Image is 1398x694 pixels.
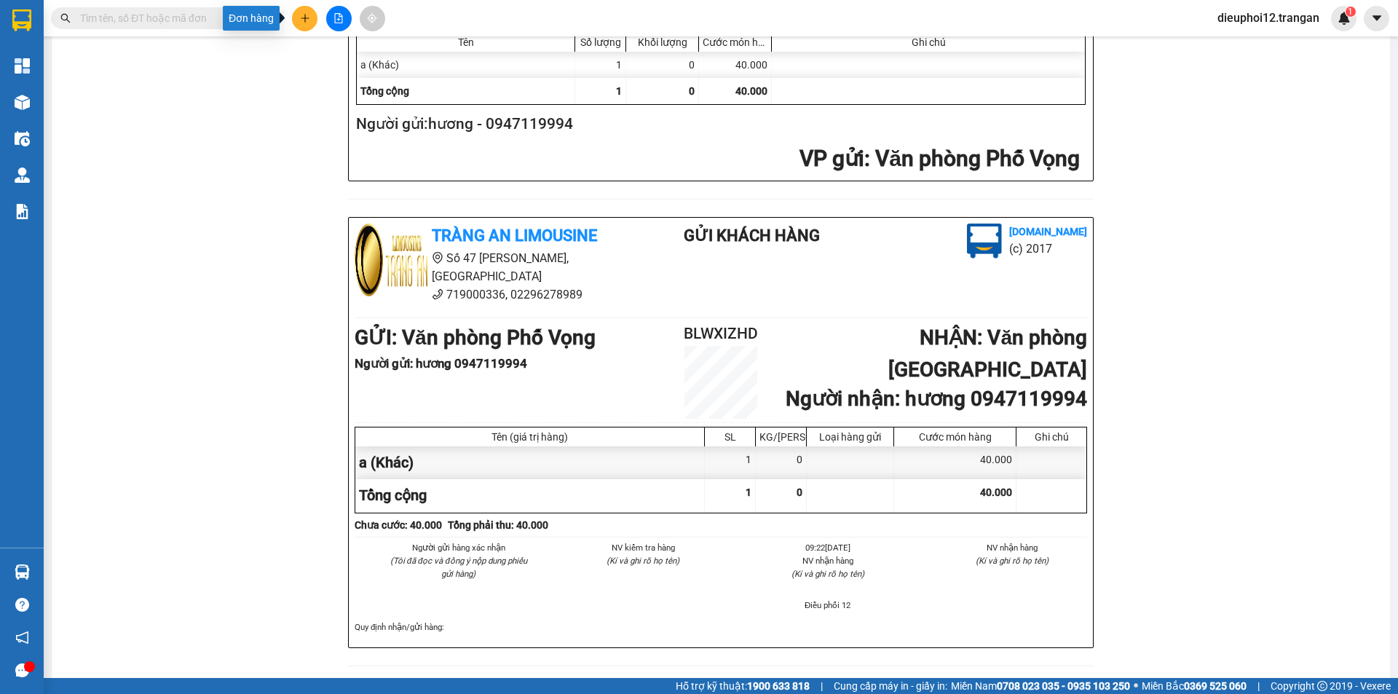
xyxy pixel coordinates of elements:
span: 40.000 [980,486,1012,498]
span: Miền Nam [951,678,1130,694]
span: phone [432,288,443,300]
span: notification [15,631,29,644]
span: message [15,663,29,677]
b: [DOMAIN_NAME] [1009,226,1087,237]
b: NHẬN : Văn phòng [GEOGRAPHIC_DATA] [888,326,1087,382]
div: 1 [575,52,626,78]
li: Người gửi hàng xác nhận [384,541,534,554]
div: Tên [360,36,571,48]
sup: 1 [1346,7,1356,17]
div: KG/[PERSON_NAME] [759,431,802,443]
li: NV nhận hàng [938,541,1088,554]
li: NV kiểm tra hàng [569,541,719,554]
li: NV nhận hàng [753,554,903,567]
span: 0 [797,486,802,498]
span: 1 [746,486,751,498]
span: Miền Bắc [1142,678,1247,694]
div: SL [708,431,751,443]
span: file-add [333,13,344,23]
i: (Kí và ghi rõ họ tên) [607,556,679,566]
span: Tổng cộng [359,486,427,504]
img: dashboard-icon [15,58,30,74]
button: file-add [326,6,352,31]
b: GỬI : Văn phòng Phố Vọng [355,326,596,350]
i: (Kí và ghi rõ họ tên) [976,556,1048,566]
span: Hỗ trợ kỹ thuật: [676,678,810,694]
b: Tổng phải thu: 40.000 [448,519,548,531]
img: warehouse-icon [15,167,30,183]
span: 40.000 [735,85,767,97]
li: Số 47 [PERSON_NAME], [GEOGRAPHIC_DATA] [355,249,625,285]
li: 09:22[DATE] [753,541,903,554]
button: caret-down [1364,6,1389,31]
span: VP gửi [799,146,864,171]
img: icon-new-feature [1338,12,1351,25]
div: Quy định nhận/gửi hàng : [355,620,1087,634]
div: Đơn hàng [223,6,280,31]
div: Ghi chú [775,36,1081,48]
div: Cước món hàng [898,431,1012,443]
button: aim [360,6,385,31]
b: Người nhận : hương 0947119994 [786,387,1087,411]
b: Gửi khách hàng [684,226,820,245]
input: Tìm tên, số ĐT hoặc mã đơn [80,10,252,26]
img: warehouse-icon [15,131,30,146]
li: Điều phối 12 [753,599,903,612]
h2: : Văn phòng Phố Vọng [356,144,1080,174]
div: Ghi chú [1020,431,1083,443]
span: plus [300,13,310,23]
li: (c) 2017 [1009,240,1087,258]
span: 1 [1348,7,1353,17]
span: Tổng cộng [360,85,409,97]
span: caret-down [1370,12,1383,25]
div: 0 [756,446,807,479]
div: 40.000 [894,446,1016,479]
div: Tên (giá trị hàng) [359,431,700,443]
img: logo.jpg [355,224,427,296]
span: ⚪️ [1134,683,1138,689]
div: 1 [705,446,756,479]
span: Cung cấp máy in - giấy in: [834,678,947,694]
span: search [60,13,71,23]
b: Người gửi : hương 0947119994 [355,356,527,371]
b: Tràng An Limousine [432,226,597,245]
i: (Tôi đã đọc và đồng ý nộp dung phiếu gửi hàng) [390,556,527,579]
span: dieuphoi12.trangan [1206,9,1331,27]
img: logo.jpg [967,224,1002,259]
span: 1 [616,85,622,97]
div: Loại hàng gửi [810,431,890,443]
span: | [821,678,823,694]
div: 40.000 [699,52,772,78]
span: environment [432,252,443,264]
img: warehouse-icon [15,95,30,110]
strong: 0369 525 060 [1184,680,1247,692]
div: Khối lượng [630,36,695,48]
img: solution-icon [15,204,30,219]
button: plus [292,6,317,31]
div: Cước món hàng [703,36,767,48]
span: copyright [1317,681,1327,691]
div: a (Khác) [357,52,575,78]
span: aim [367,13,377,23]
span: question-circle [15,598,29,612]
h2: Người gửi: hương - 0947119994 [356,112,1080,136]
b: Chưa cước : 40.000 [355,519,442,531]
img: warehouse-icon [15,564,30,580]
span: | [1257,678,1260,694]
li: 719000336, 02296278989 [355,285,625,304]
img: logo-vxr [12,9,31,31]
i: (Kí và ghi rõ họ tên) [791,569,864,579]
h2: BLWXIZHD [660,322,782,346]
div: Số lượng [579,36,622,48]
span: 0 [689,85,695,97]
strong: 0708 023 035 - 0935 103 250 [997,680,1130,692]
div: 0 [626,52,699,78]
div: a (Khác) [355,446,705,479]
strong: 1900 633 818 [747,680,810,692]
